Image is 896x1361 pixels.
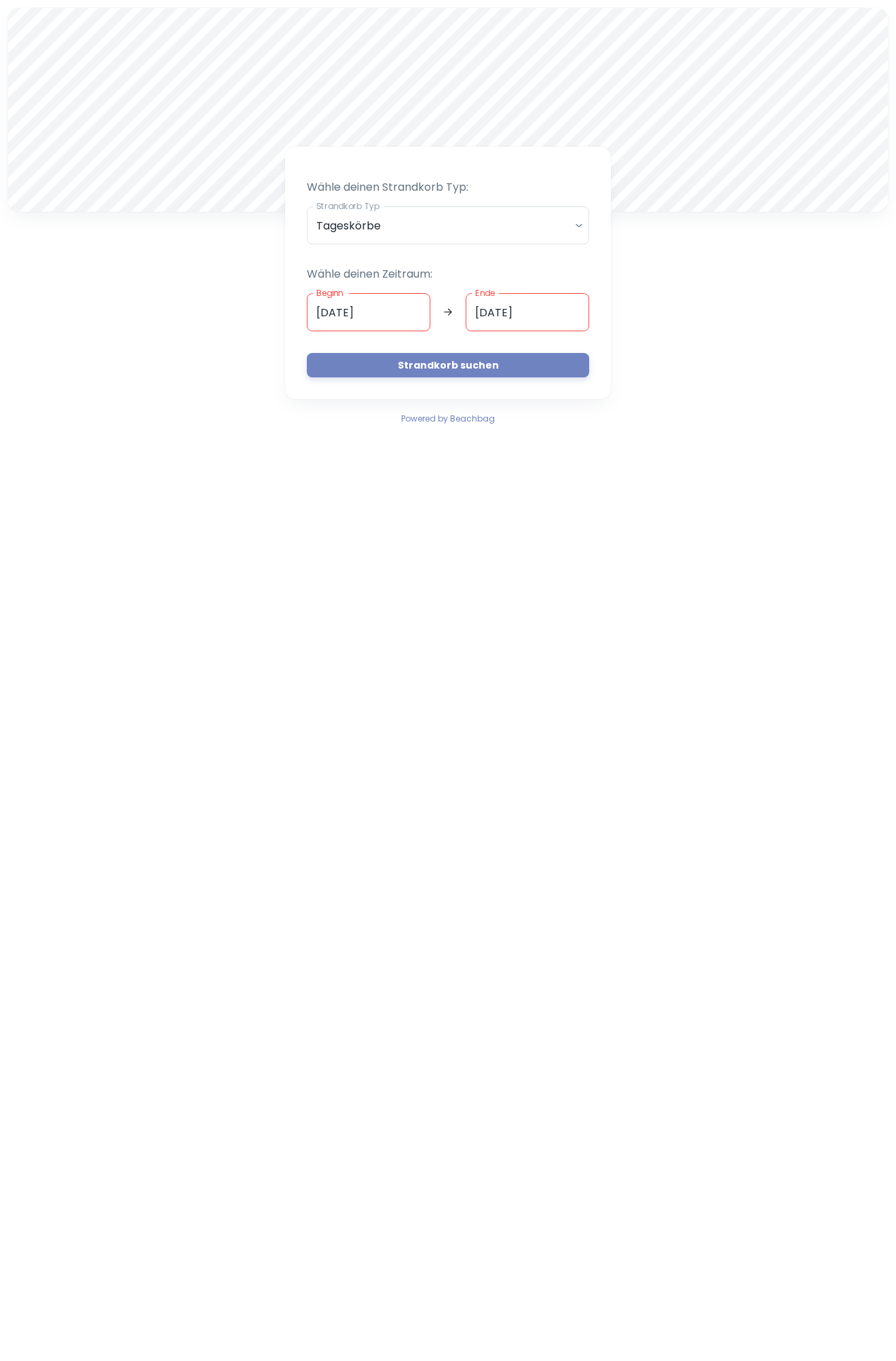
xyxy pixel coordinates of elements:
a: Powered by Beachbag [401,410,495,426]
p: Wähle deinen Strandkorb Typ: [307,179,589,195]
span: Powered by Beachbag [401,413,495,424]
label: Ende [475,287,495,299]
label: Beginn [316,287,343,299]
p: Wähle deinen Zeitraum: [307,266,589,282]
div: Tageskörbe [307,206,589,244]
input: dd.mm.yyyy [466,293,589,331]
button: Strandkorb suchen [307,353,589,377]
input: dd.mm.yyyy [307,293,430,331]
label: Strandkorb Typ [316,200,379,212]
